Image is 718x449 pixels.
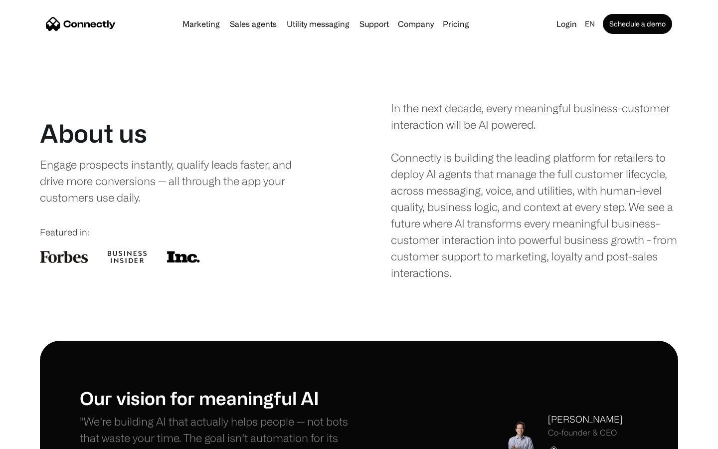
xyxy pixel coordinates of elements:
div: Engage prospects instantly, qualify leads faster, and drive more conversions — all through the ap... [40,156,313,206]
div: [PERSON_NAME] [548,413,623,426]
a: Support [356,20,393,28]
div: Company [398,17,434,31]
div: en [585,17,595,31]
a: Pricing [439,20,473,28]
a: Sales agents [226,20,281,28]
a: Marketing [179,20,224,28]
a: Utility messaging [283,20,354,28]
aside: Language selected: English [10,431,60,446]
a: Login [552,17,581,31]
ul: Language list [20,432,60,446]
div: en [581,17,601,31]
div: In the next decade, every meaningful business-customer interaction will be AI powered. Connectly ... [391,100,678,281]
div: Featured in: [40,225,327,239]
h1: Our vision for meaningful AI [80,387,359,409]
div: Co-founder & CEO [548,428,623,438]
a: Schedule a demo [603,14,672,34]
a: home [46,16,116,31]
h1: About us [40,118,147,148]
div: Company [395,17,437,31]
